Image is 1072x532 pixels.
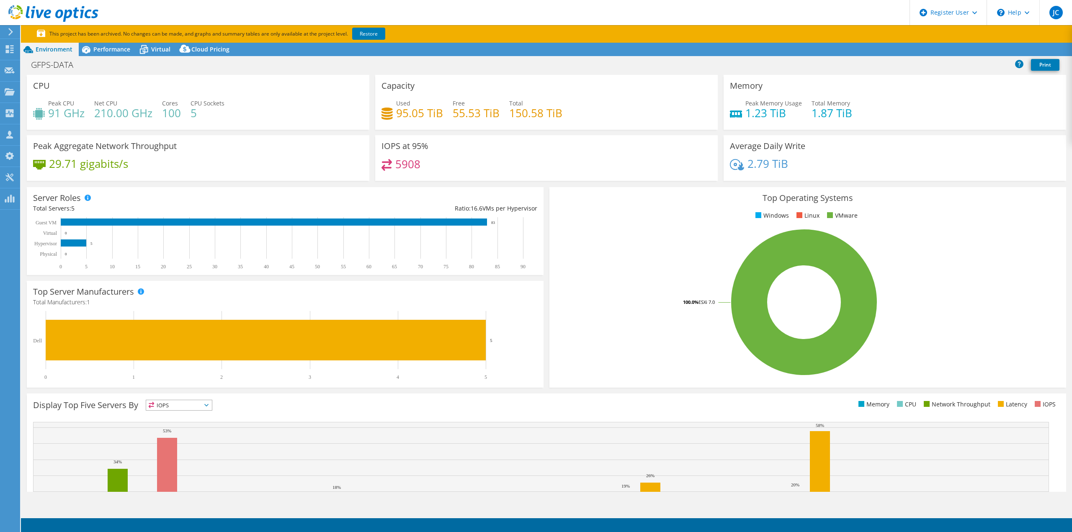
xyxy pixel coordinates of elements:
text: 83 [491,221,495,225]
h3: Memory [730,81,763,90]
text: 25 [187,264,192,270]
text: 5 [85,264,88,270]
text: 0 [65,231,67,235]
h4: 210.00 GHz [94,108,152,118]
text: 20% [791,482,799,487]
text: 5 [90,242,93,246]
text: 58% [816,423,824,428]
text: Physical [40,251,57,257]
text: 35 [238,264,243,270]
text: 5 [490,338,492,343]
text: 53% [163,428,171,433]
span: 1 [87,298,90,306]
h3: CPU [33,81,50,90]
h3: IOPS at 95% [381,141,428,151]
span: Virtual [151,45,170,53]
li: VMware [825,211,858,220]
tspan: 100.0% [683,299,698,305]
h3: Average Daily Write [730,141,805,151]
text: 65 [392,264,397,270]
span: Free [453,99,465,107]
h1: GFPS-DATA [27,60,86,69]
text: 55 [341,264,346,270]
h4: 55.53 TiB [453,108,500,118]
span: IOPS [146,400,212,410]
li: Network Throughput [922,400,990,409]
text: 3 [309,374,311,380]
text: 26% [646,473,655,478]
text: Hypervisor [34,241,57,247]
div: Total Servers: [33,204,285,213]
text: 50 [315,264,320,270]
text: 40 [264,264,269,270]
text: 14% [742,492,750,497]
h4: 5908 [395,159,420,169]
span: Cloud Pricing [191,45,229,53]
text: Guest VM [36,220,57,226]
text: 0 [65,252,67,256]
h3: Peak Aggregate Network Throughput [33,141,177,151]
text: 14% [64,492,72,497]
text: 34% [113,459,122,464]
p: This project has been archived. No changes can be made, and graphs and summary tables are only av... [37,29,447,39]
h3: Top Server Manufacturers [33,287,134,296]
li: Latency [996,400,1027,409]
tspan: ESXi 7.0 [698,299,715,305]
h3: Top Operating Systems [556,193,1060,203]
h4: 95.05 TiB [396,108,443,118]
h3: Capacity [381,81,415,90]
h4: 5 [191,108,224,118]
text: Dell [33,338,42,344]
h4: 150.58 TiB [509,108,562,118]
text: 60 [366,264,371,270]
li: Memory [856,400,889,409]
h3: Server Roles [33,193,81,203]
text: 10 [110,264,115,270]
div: Ratio: VMs per Hypervisor [285,204,537,213]
a: Restore [352,28,385,40]
span: Net CPU [94,99,117,107]
span: Performance [93,45,130,53]
h4: 29.71 gigabits/s [49,159,128,168]
svg: \n [997,9,1005,16]
h4: 1.23 TiB [745,108,802,118]
span: Cores [162,99,178,107]
text: 4 [397,374,399,380]
text: 45 [289,264,294,270]
span: 5 [71,204,75,212]
li: IOPS [1033,400,1056,409]
span: JC [1049,6,1063,19]
h4: 91 GHz [48,108,85,118]
text: 30 [212,264,217,270]
span: Peak CPU [48,99,74,107]
text: 15 [135,264,140,270]
text: 90 [521,264,526,270]
text: 75 [443,264,448,270]
li: Windows [753,211,789,220]
text: 70 [418,264,423,270]
text: 85 [495,264,500,270]
text: 0 [59,264,62,270]
a: Print [1031,59,1059,71]
h4: Total Manufacturers: [33,298,537,307]
text: 2 [220,374,223,380]
text: 5 [484,374,487,380]
text: 0 [44,374,47,380]
text: 80 [469,264,474,270]
h4: 100 [162,108,181,118]
span: Peak Memory Usage [745,99,802,107]
h4: 1.87 TiB [812,108,852,118]
text: 20 [161,264,166,270]
span: Total Memory [812,99,850,107]
text: 1 [132,374,135,380]
text: 18% [332,485,341,490]
span: Environment [36,45,72,53]
text: 19% [621,483,630,488]
span: 16.6 [471,204,482,212]
li: Linux [794,211,819,220]
text: Virtual [43,230,57,236]
span: Total [509,99,523,107]
text: 14% [452,491,461,496]
li: CPU [895,400,916,409]
span: Used [396,99,410,107]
